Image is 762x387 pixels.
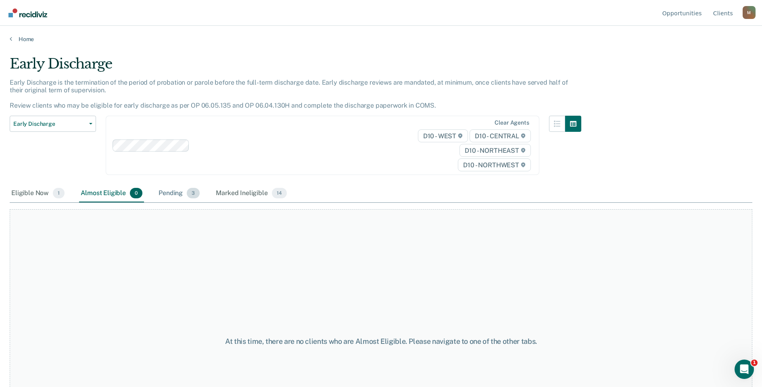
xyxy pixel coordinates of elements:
span: 0 [130,188,142,198]
p: Early Discharge is the termination of the period of probation or parole before the full-term disc... [10,79,568,110]
div: At this time, there are no clients who are Almost Eligible. Please navigate to one of the other t... [196,337,567,346]
span: D10 - NORTHWEST [458,158,530,171]
div: Almost Eligible0 [79,185,144,202]
a: Home [10,35,752,43]
iframe: Intercom live chat [735,360,754,379]
span: Early Discharge [13,121,86,127]
div: Eligible Now1 [10,185,66,202]
span: 3 [187,188,200,198]
button: Early Discharge [10,116,96,132]
span: 1 [751,360,758,366]
span: 1 [53,188,65,198]
span: D10 - NORTHEAST [459,144,530,157]
div: Pending3 [157,185,201,202]
img: Recidiviz [8,8,47,17]
span: D10 - WEST [418,129,468,142]
button: Profile dropdown button [743,6,756,19]
div: Marked Ineligible14 [214,185,288,202]
div: M [743,6,756,19]
div: Clear agents [495,119,529,126]
div: Early Discharge [10,56,581,79]
span: D10 - CENTRAL [470,129,531,142]
span: 14 [272,188,287,198]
